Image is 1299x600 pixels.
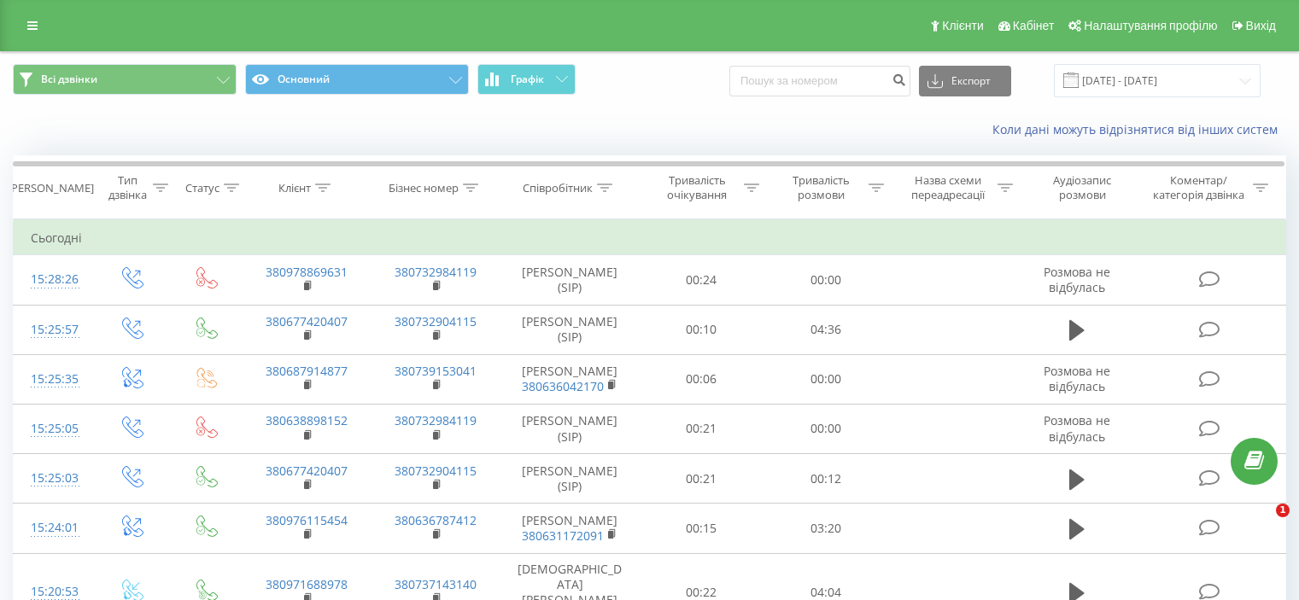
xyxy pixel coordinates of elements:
[500,454,640,504] td: [PERSON_NAME] (SIP)
[500,255,640,305] td: [PERSON_NAME] (SIP)
[31,412,76,446] div: 15:25:05
[729,66,910,96] input: Пошук за номером
[1013,19,1055,32] span: Кабінет
[31,462,76,495] div: 15:25:03
[522,527,604,544] a: 380631172091
[31,511,76,545] div: 15:24:01
[108,173,148,202] div: Тип дзвінка
[266,313,348,329] a: 380677420407
[31,313,76,347] div: 15:25:57
[1084,19,1217,32] span: Налаштування профілю
[1044,363,1110,394] span: Розмова не відбулась
[764,504,887,553] td: 03:20
[640,255,764,305] td: 00:24
[41,73,97,86] span: Всі дзвінки
[31,363,76,396] div: 15:25:35
[1044,412,1110,444] span: Розмова не відбулась
[640,305,764,354] td: 00:10
[640,404,764,453] td: 00:21
[640,504,764,553] td: 00:15
[655,173,740,202] div: Тривалість очікування
[992,121,1286,137] a: Коли дані можуть відрізнятися вiд інших систем
[1149,173,1249,202] div: Коментар/категорія дзвінка
[395,412,477,428] a: 380732984119
[764,305,887,354] td: 04:36
[523,181,593,195] div: Співробітник
[389,181,459,195] div: Бізнес номер
[395,576,477,592] a: 380737143140
[1044,264,1110,295] span: Розмова не відбулась
[31,263,76,296] div: 15:28:26
[1241,504,1282,545] iframe: Intercom live chat
[640,454,764,504] td: 00:21
[779,173,864,202] div: Тривалість розмови
[942,19,984,32] span: Клієнти
[245,64,469,95] button: Основний
[764,255,887,305] td: 00:00
[395,313,477,329] a: 380732904115
[764,404,887,453] td: 00:00
[395,512,477,528] a: 380636787412
[266,576,348,592] a: 380971688978
[1033,173,1132,202] div: Аудіозапис розмови
[278,181,311,195] div: Клієнт
[266,512,348,528] a: 380976115454
[764,454,887,504] td: 00:12
[477,64,576,95] button: Графік
[14,221,1286,255] td: Сьогодні
[500,354,640,404] td: [PERSON_NAME]
[395,363,477,379] a: 380739153041
[1246,19,1276,32] span: Вихід
[266,363,348,379] a: 380687914877
[904,173,993,202] div: Назва схеми переадресації
[266,463,348,479] a: 380677420407
[266,264,348,280] a: 380978869631
[185,181,219,195] div: Статус
[511,73,544,85] span: Графік
[640,354,764,404] td: 00:06
[13,64,237,95] button: Всі дзвінки
[8,181,94,195] div: [PERSON_NAME]
[1276,504,1290,517] span: 1
[266,412,348,428] a: 380638898152
[764,354,887,404] td: 00:00
[500,305,640,354] td: [PERSON_NAME] (SIP)
[500,404,640,453] td: [PERSON_NAME] (SIP)
[522,378,604,394] a: 380636042170
[395,264,477,280] a: 380732984119
[395,463,477,479] a: 380732904115
[500,504,640,553] td: [PERSON_NAME]
[919,66,1011,96] button: Експорт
